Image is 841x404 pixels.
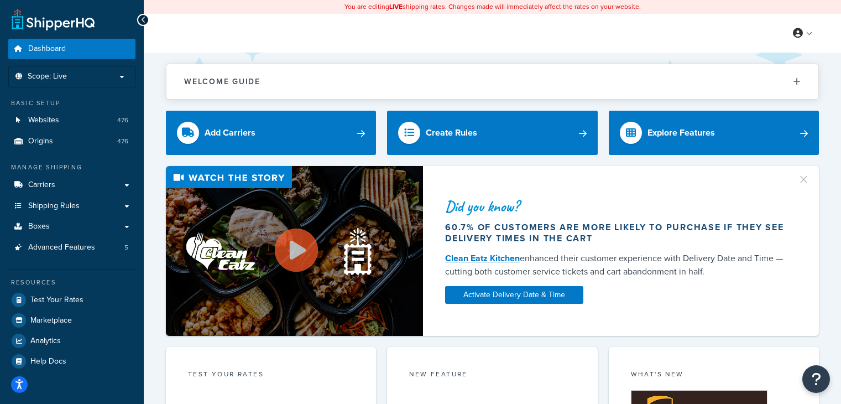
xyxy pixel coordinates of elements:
a: Help Docs [8,351,135,371]
span: Dashboard [28,44,66,54]
div: Add Carriers [205,125,255,141]
a: Explore Features [609,111,819,155]
a: Advanced Features5 [8,237,135,258]
span: Analytics [30,336,61,346]
b: LIVE [389,2,403,12]
div: Manage Shipping [8,163,135,172]
div: Create Rules [426,125,477,141]
span: Shipping Rules [28,201,80,211]
span: Test Your Rates [30,296,83,305]
div: Basic Setup [8,99,135,108]
a: Analytics [8,331,135,351]
a: Marketplace [8,310,135,330]
h2: Welcome Guide [184,77,260,86]
a: Test Your Rates [8,290,135,310]
span: Carriers [28,180,55,190]
div: What's New [631,369,797,382]
a: Create Rules [387,111,597,155]
a: Carriers [8,175,135,195]
li: Websites [8,110,135,131]
a: Websites476 [8,110,135,131]
span: Marketplace [30,316,72,325]
div: Resources [8,278,135,287]
div: enhanced their customer experience with Delivery Date and Time — cutting both customer service ti... [445,252,788,278]
span: Boxes [28,222,50,231]
span: Scope: Live [28,72,67,81]
button: Welcome Guide [166,64,818,99]
span: 5 [124,243,128,252]
a: Origins476 [8,131,135,152]
div: Test your rates [188,369,354,382]
a: Clean Eatz Kitchen [445,252,520,265]
a: Activate Delivery Date & Time [445,286,583,304]
a: Shipping Rules [8,196,135,216]
span: Advanced Features [28,243,95,252]
div: Explore Features [647,125,715,141]
div: New Feature [409,369,575,382]
div: Did you know? [445,199,788,214]
span: 476 [117,137,128,146]
a: Dashboard [8,39,135,59]
img: Video thumbnail [166,166,423,336]
a: Boxes [8,216,135,237]
span: Websites [28,116,59,125]
span: 476 [117,116,128,125]
a: Add Carriers [166,111,376,155]
li: Origins [8,131,135,152]
div: 60.7% of customers are more likely to purchase if they see delivery times in the cart [445,222,788,244]
span: Origins [28,137,53,146]
li: Advanced Features [8,237,135,258]
span: Help Docs [30,357,66,366]
button: Open Resource Center [802,365,830,393]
